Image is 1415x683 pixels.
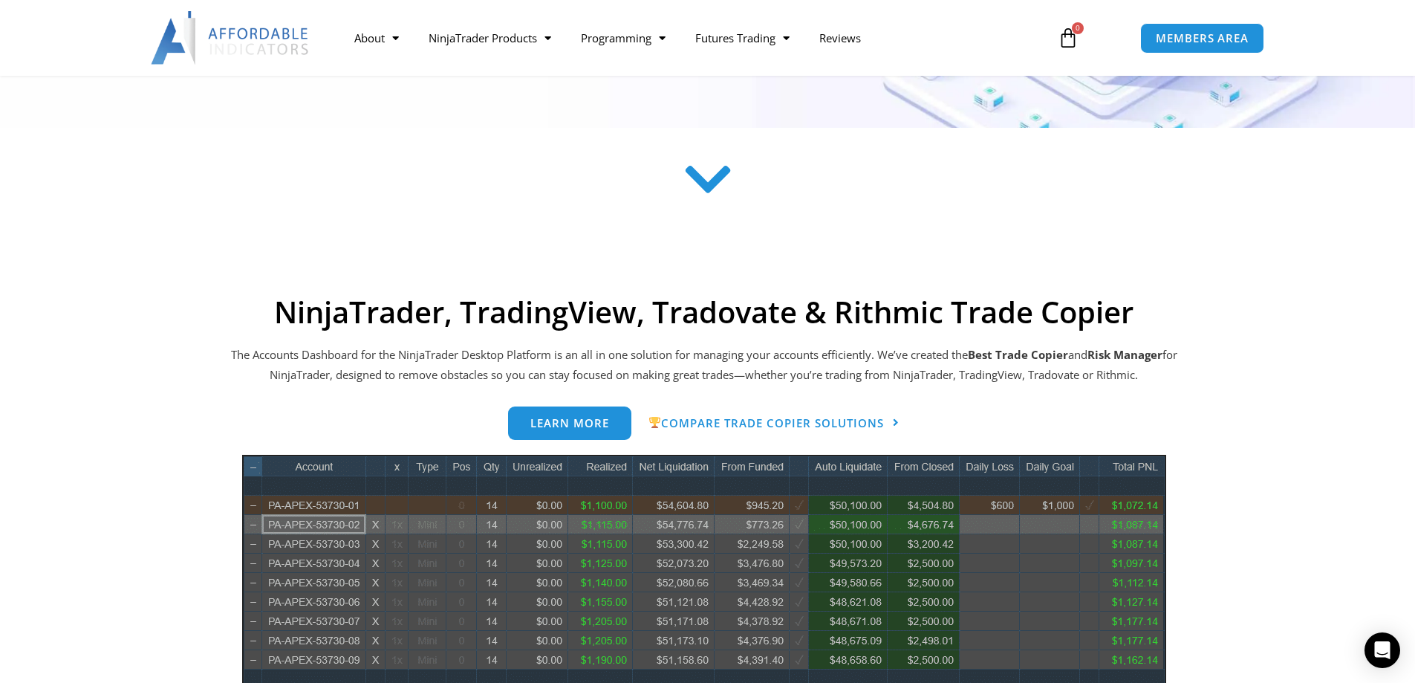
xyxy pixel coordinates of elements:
[804,21,876,55] a: Reviews
[229,345,1180,386] p: The Accounts Dashboard for the NinjaTrader Desktop Platform is an all in one solution for managin...
[680,21,804,55] a: Futures Trading
[1364,632,1400,668] div: Open Intercom Messenger
[508,407,631,440] a: Learn more
[648,417,884,429] span: Compare Trade Copier Solutions
[1035,16,1101,59] a: 0
[151,11,310,65] img: LogoAI | Affordable Indicators – NinjaTrader
[649,417,660,428] img: 🏆
[648,407,900,441] a: 🏆Compare Trade Copier Solutions
[339,21,1041,55] nav: Menu
[1072,22,1084,34] span: 0
[229,294,1180,330] h2: NinjaTrader, TradingView, Tradovate & Rithmic Trade Copier
[1156,33,1249,44] span: MEMBERS AREA
[566,21,680,55] a: Programming
[339,21,414,55] a: About
[414,21,566,55] a: NinjaTrader Products
[968,347,1068,362] b: Best Trade Copier
[1140,23,1264,54] a: MEMBERS AREA
[530,418,609,429] span: Learn more
[1087,347,1162,362] strong: Risk Manager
